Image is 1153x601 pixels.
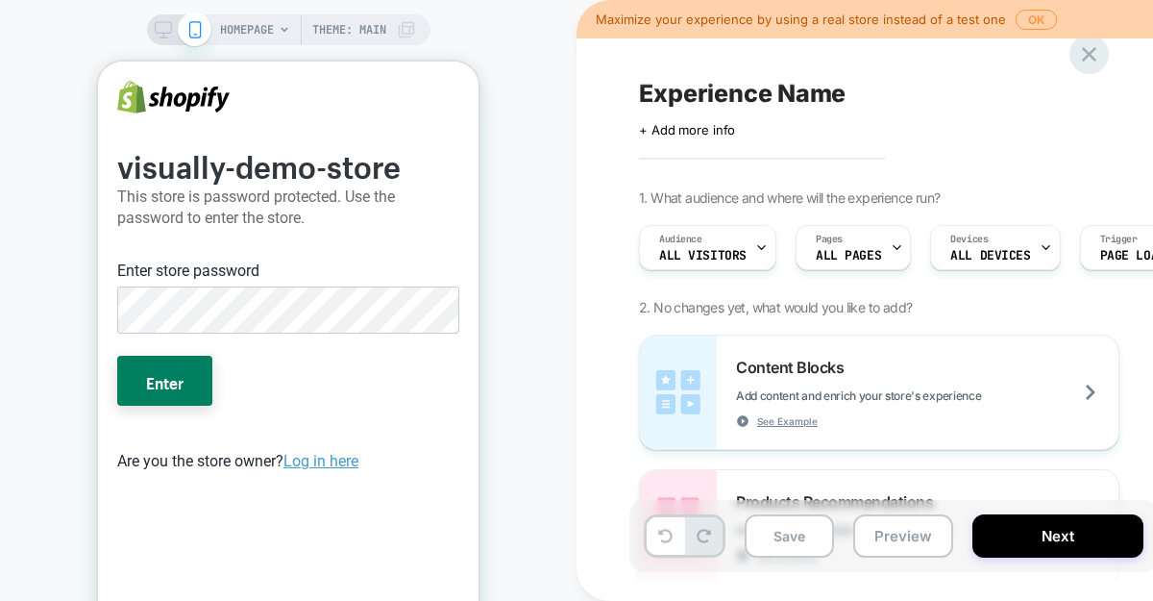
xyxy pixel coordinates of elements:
[639,122,735,138] span: + Add more info
[19,390,260,409] span: Are you the store owner?
[639,189,940,206] span: 1. What audience and where will the experience run?
[816,233,843,246] span: Pages
[639,299,912,315] span: 2. No changes yet, what would you like to add?
[757,414,818,428] span: See Example
[19,77,303,125] b: visually-demo-store
[19,294,114,344] button: Enter
[972,514,1143,558] button: Next
[659,249,747,263] span: All Visitors
[19,125,361,167] p: This store is password protected. Use the password to enter the store.
[1016,10,1057,30] button: OK
[736,388,1077,403] span: Add content and enrich your store's experience
[1100,233,1138,246] span: Trigger
[736,358,853,377] span: Content Blocks
[853,514,953,558] button: Preview
[312,14,386,45] span: Theme: MAIN
[950,249,1030,263] span: ALL DEVICES
[659,233,702,246] span: Audience
[816,249,881,263] span: ALL PAGES
[745,514,834,558] button: Save
[220,14,274,45] span: HOMEPAGE
[950,233,988,246] span: Devices
[639,79,846,108] span: Experience Name
[19,198,161,221] label: Enter store password
[185,390,260,409] a: Log in here
[736,492,943,512] span: Products Recommendations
